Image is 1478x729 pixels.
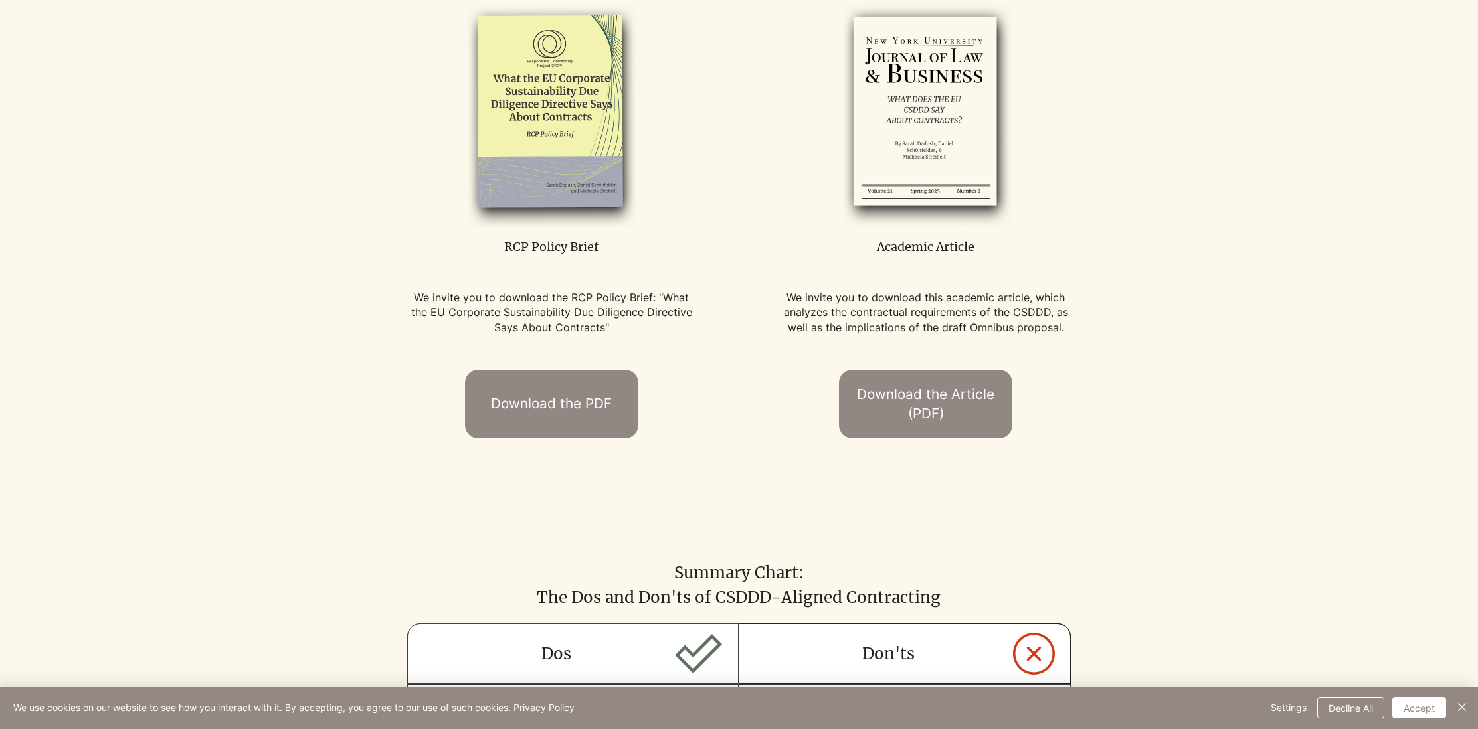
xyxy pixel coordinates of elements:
[491,394,612,414] span: Download the PDF
[1317,697,1384,718] button: Decline All
[1454,697,1470,718] button: Close
[782,238,1070,255] p: Academic Article
[1392,697,1446,718] button: Accept
[513,702,575,713] a: Privacy Policy
[739,643,1038,665] h2: Don'ts
[1271,698,1307,718] span: Settings
[465,370,638,439] a: Download the PDF
[407,643,707,665] h2: Dos
[839,370,1012,439] a: Download the Article (PDF)
[13,702,575,714] span: We use cookies on our website to see how you interact with it. By accepting, you agree to our use...
[782,290,1070,335] p: We invite you to download this academic article, which analyzes the contractual requirements of t...
[411,291,692,334] span: We invite you to download the RCP Policy Brief: "What the EU Corporate Sustainability Due Diligen...
[852,385,1000,424] span: Download the Article (PDF)
[1454,699,1470,715] img: Close
[474,560,1005,610] h2: Summary Chart: The Dos and Don'ts of CSDDD-Aligned Contracting
[407,238,695,255] p: RCP Policy Brief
